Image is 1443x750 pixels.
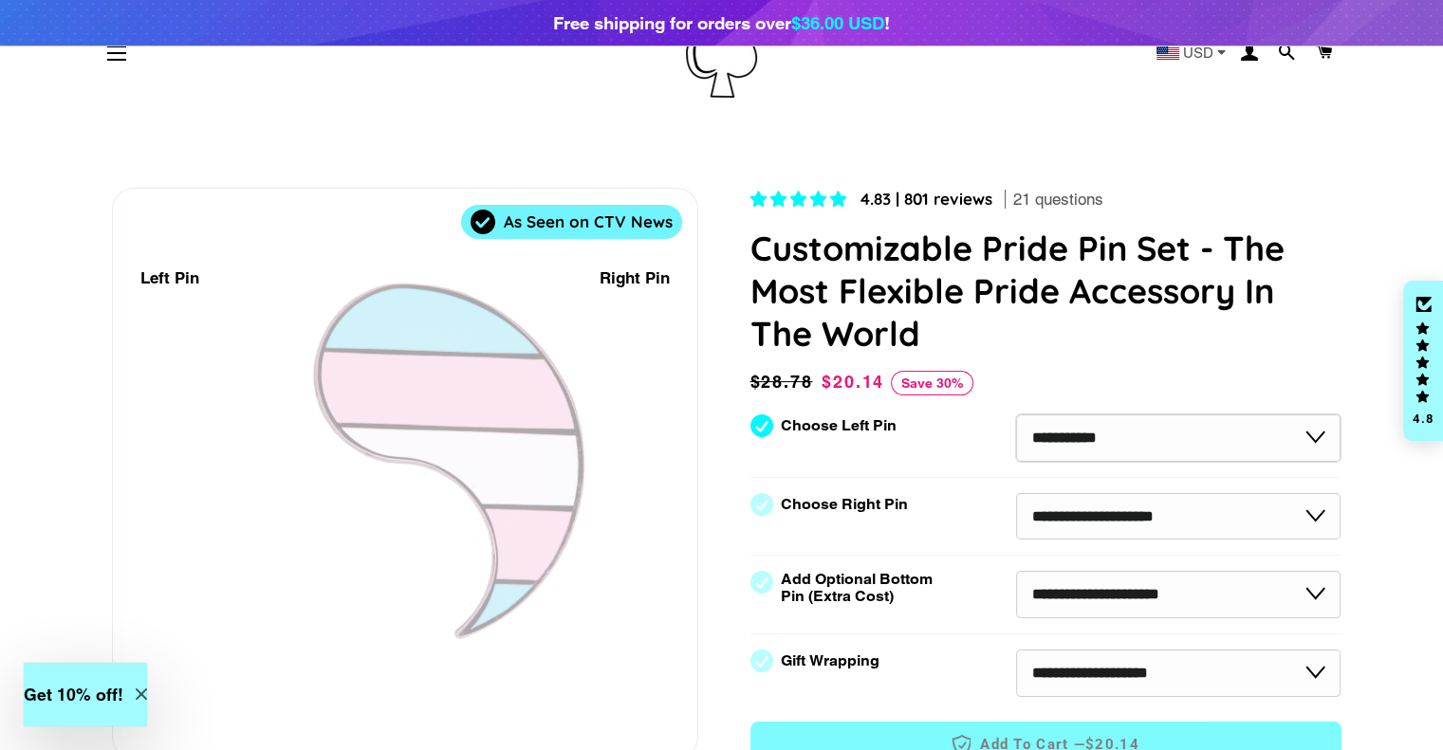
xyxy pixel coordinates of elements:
[600,265,670,291] div: Right Pin
[781,417,897,434] label: Choose Left Pin
[1013,189,1103,211] span: 21 questions
[822,372,884,392] span: $20.14
[781,652,879,669] label: Gift Wrapping
[891,371,973,395] span: Save 30%
[791,12,884,33] span: $36.00 USD
[750,369,818,395] span: $28.78
[750,190,851,209] span: 4.83 stars
[686,9,757,98] img: Pin-Ace
[860,189,992,209] span: 4.83 | 801 reviews
[553,9,890,36] div: Free shipping for orders over !
[781,496,908,513] label: Choose Right Pin
[781,571,940,605] label: Add Optional Bottom Pin (Extra Cost)
[1412,412,1434,425] div: 4.8
[1403,281,1443,442] div: Click to open Judge.me floating reviews tab
[750,227,1341,355] h1: Customizable Pride Pin Set - The Most Flexible Pride Accessory In The World
[1183,46,1213,60] span: USD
